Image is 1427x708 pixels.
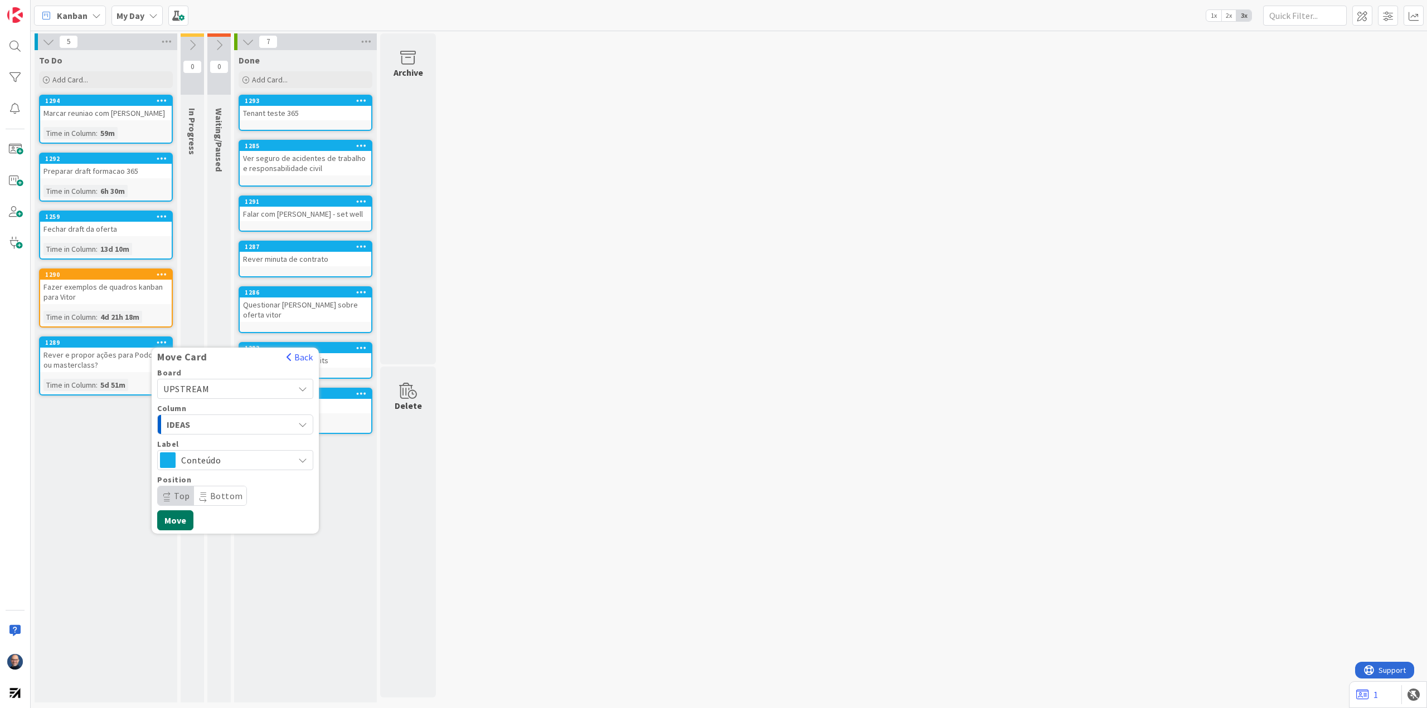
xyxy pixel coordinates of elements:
[286,351,313,363] button: Back
[40,106,172,120] div: Marcar reuniao com [PERSON_NAME]
[152,351,213,363] span: Move Card
[163,383,209,394] span: UPSTREAM
[240,207,371,221] div: Falar com [PERSON_NAME] - set well
[210,490,243,501] span: Bottom
[157,369,182,377] span: Board
[96,379,98,391] span: :
[98,127,118,139] div: 59m
[1263,6,1347,26] input: Quick Filter...
[7,685,23,701] img: avatar
[7,7,23,23] img: Visit kanbanzone.com
[167,417,250,432] span: IDEAS
[157,440,179,448] span: Label
[245,142,371,150] div: 1285
[98,185,128,197] div: 6h 30m
[157,510,193,530] button: Move
[395,399,422,412] div: Delete
[45,271,172,279] div: 1290
[174,490,190,501] span: Top
[40,212,172,236] div: 1259Fechar draft da oferta
[7,654,23,670] img: Fg
[157,404,186,412] span: Column
[45,155,172,163] div: 1292
[1221,10,1236,21] span: 2x
[117,10,144,21] b: My Day
[245,198,371,206] div: 1291
[240,197,371,207] div: 1291
[45,213,172,221] div: 1259
[240,297,371,322] div: Questionar [PERSON_NAME] sobre oferta vitor
[183,60,202,74] span: 0
[98,379,128,391] div: 5d 51m
[240,141,371,151] div: 1285
[59,35,78,48] span: 5
[40,154,172,178] div: 1292Preparar draft formacao 365
[240,287,371,322] div: 1286Questionar [PERSON_NAME] sobre oferta vitor
[40,280,172,304] div: Fazer exemplos de quadros kanban para Vitor
[43,185,96,197] div: Time in Column
[40,270,172,280] div: 1290
[40,96,172,120] div: 1294Marcar reuniao com [PERSON_NAME]
[240,141,371,175] div: 1285Ver seguro de acidentes de trabalho e responsabilidade civil
[213,108,225,172] span: Waiting/Paused
[259,35,278,48] span: 7
[240,252,371,266] div: Rever minuta de contrato
[40,348,172,372] div: Rever e propor ações para Podcast ou masterclass?
[240,106,371,120] div: Tenant teste 365
[98,311,142,323] div: 4d 21h 18m
[43,127,96,139] div: Time in Column
[245,243,371,251] div: 1287
[39,55,62,66] span: To Do
[240,287,371,297] div: 1286
[394,66,423,79] div: Archive
[52,75,88,85] span: Add Card...
[1206,10,1221,21] span: 1x
[96,185,98,197] span: :
[45,339,172,346] div: 1289
[43,379,96,391] div: Time in Column
[1356,688,1378,701] a: 1
[1236,10,1251,21] span: 3x
[245,97,371,105] div: 1293
[96,243,98,255] span: :
[40,164,172,178] div: Preparar draft formacao 365
[210,60,229,74] span: 0
[96,127,98,139] span: :
[40,212,172,222] div: 1259
[40,270,172,304] div: 1290Fazer exemplos de quadros kanban para Vitor
[240,197,371,221] div: 1291Falar com [PERSON_NAME] - set well
[157,476,191,484] span: Position
[240,151,371,175] div: Ver seguro de acidentes de trabalho e responsabilidade civil
[40,338,172,372] div: 1289Move CardBackBoardUPSTREAMColumnIDEASIDEASLabelConteúdoPositionTopBottomMoveRever e propor aç...
[245,344,371,352] div: 1283
[240,96,371,120] div: 1293Tenant teste 365
[40,96,172,106] div: 1294
[240,96,371,106] div: 1293
[240,343,371,368] div: 1283Finalizar transpor post its
[43,243,96,255] div: Time in Column
[98,243,132,255] div: 13d 10m
[240,242,371,252] div: 1287
[40,338,172,348] div: 1289Move CardBackBoardUPSTREAMColumnIDEASIDEASLabelConteúdoPositionTopBottomMove
[239,55,260,66] span: Done
[45,97,172,105] div: 1294
[43,311,96,323] div: Time in Column
[23,2,51,15] span: Support
[157,414,313,434] button: IDEAS
[252,75,288,85] span: Add Card...
[187,108,198,155] span: In Progress
[96,311,98,323] span: :
[245,289,371,296] div: 1286
[40,222,172,236] div: Fechar draft da oferta
[240,242,371,266] div: 1287Rever minuta de contrato
[181,452,288,468] span: Conteúdo
[57,9,88,22] span: Kanban
[240,343,371,353] div: 1283
[40,154,172,164] div: 1292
